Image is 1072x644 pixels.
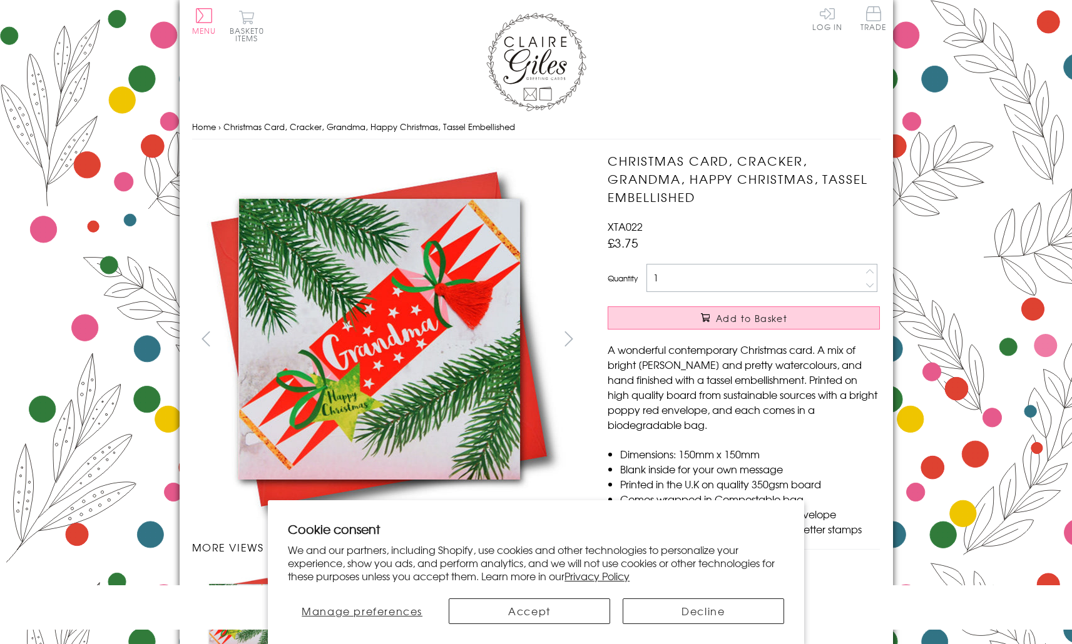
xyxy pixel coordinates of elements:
button: Accept [449,598,610,624]
h3: More views [192,540,583,555]
p: A wonderful contemporary Christmas card. A mix of bright [PERSON_NAME] and pretty watercolours, a... [608,342,880,432]
h1: Christmas Card, Cracker, Grandma, Happy Christmas, Tassel Embellished [608,152,880,206]
span: XTA022 [608,219,643,234]
img: Christmas Card, Cracker, Grandma, Happy Christmas, Tassel Embellished [583,152,958,527]
nav: breadcrumbs [192,114,881,140]
img: Claire Giles Greetings Cards [486,13,586,111]
a: Log In [812,6,842,31]
span: Trade [860,6,887,31]
button: Basket0 items [230,10,264,42]
span: Christmas Card, Cracker, Grandma, Happy Christmas, Tassel Embellished [223,121,515,133]
a: Home [192,121,216,133]
h2: Cookie consent [288,520,784,538]
a: Trade [860,6,887,33]
button: Manage preferences [288,598,436,624]
button: prev [192,325,220,353]
img: Christmas Card, Cracker, Grandma, Happy Christmas, Tassel Embellished [191,152,567,526]
span: £3.75 [608,234,638,251]
button: Menu [192,8,217,34]
span: › [218,121,221,133]
span: Add to Basket [716,312,787,325]
span: Menu [192,25,217,36]
li: Printed in the U.K on quality 350gsm board [620,476,880,491]
button: Add to Basket [608,306,880,330]
li: Dimensions: 150mm x 150mm [620,446,880,461]
li: Blank inside for your own message [620,461,880,476]
span: Manage preferences [302,603,422,618]
span: 0 items [235,25,264,44]
button: next [554,325,583,353]
p: We and our partners, including Shopify, use cookies and other technologies to personalize your ex... [288,543,784,582]
a: Privacy Policy [564,568,630,583]
li: Comes wrapped in Compostable bag [620,491,880,506]
button: Decline [623,598,784,624]
label: Quantity [608,273,638,284]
